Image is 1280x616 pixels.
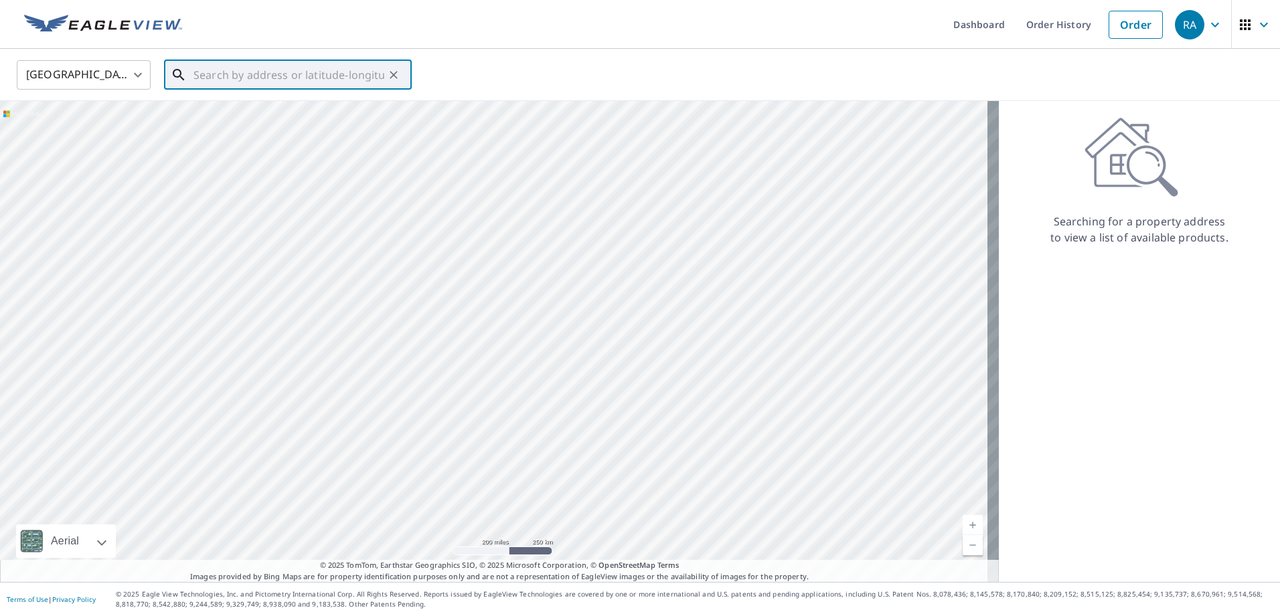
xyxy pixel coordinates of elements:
[17,56,151,94] div: [GEOGRAPHIC_DATA]
[320,560,679,571] span: © 2025 TomTom, Earthstar Geographics SIO, © 2025 Microsoft Corporation, ©
[116,589,1273,609] p: © 2025 Eagle View Technologies, Inc. and Pictometry International Corp. All Rights Reserved. Repo...
[598,560,655,570] a: OpenStreetMap
[7,595,96,603] p: |
[963,515,983,535] a: Current Level 5, Zoom In
[384,66,403,84] button: Clear
[24,15,182,35] img: EV Logo
[1050,213,1229,245] p: Searching for a property address to view a list of available products.
[657,560,679,570] a: Terms
[963,535,983,555] a: Current Level 5, Zoom Out
[1175,10,1204,39] div: RA
[16,524,116,558] div: Aerial
[1109,11,1163,39] a: Order
[47,524,83,558] div: Aerial
[193,56,384,94] input: Search by address or latitude-longitude
[52,595,96,604] a: Privacy Policy
[7,595,48,604] a: Terms of Use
